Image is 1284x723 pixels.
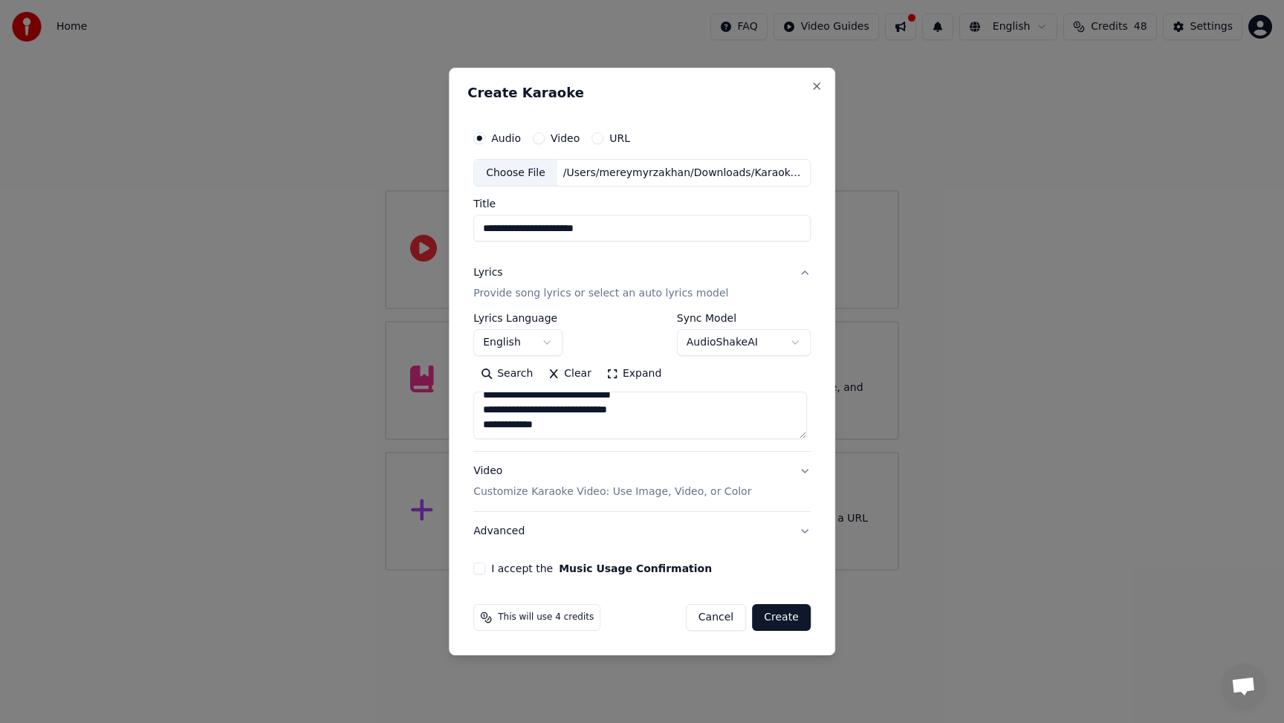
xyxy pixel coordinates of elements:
[686,604,746,631] button: Cancel
[473,363,540,386] button: Search
[752,604,811,631] button: Create
[467,86,817,100] h2: Create Karaoke
[473,314,562,324] label: Lyrics Language
[473,287,728,302] p: Provide song lyrics or select an auto lyrics model
[473,314,811,452] div: LyricsProvide song lyrics or select an auto lyrics model
[551,133,580,143] label: Video
[498,612,594,623] span: This will use 4 credits
[473,199,811,210] label: Title
[491,563,712,574] label: I accept the
[473,453,811,512] button: VideoCustomize Karaoke Video: Use Image, Video, or Color
[473,254,811,314] button: LyricsProvide song lyrics or select an auto lyrics model
[473,464,751,500] div: Video
[677,314,811,324] label: Sync Model
[473,266,502,281] div: Lyrics
[609,133,630,143] label: URL
[474,160,557,187] div: Choose File
[473,484,751,499] p: Customize Karaoke Video: Use Image, Video, or Color
[473,512,811,551] button: Advanced
[491,133,521,143] label: Audio
[559,563,712,574] button: I accept the
[599,363,669,386] button: Expand
[557,166,810,181] div: /Users/mereymyrzakhan/Downloads/Karaoke/zhupar-sadakbaeva-ajala_([DOMAIN_NAME]).mp3
[540,363,599,386] button: Clear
